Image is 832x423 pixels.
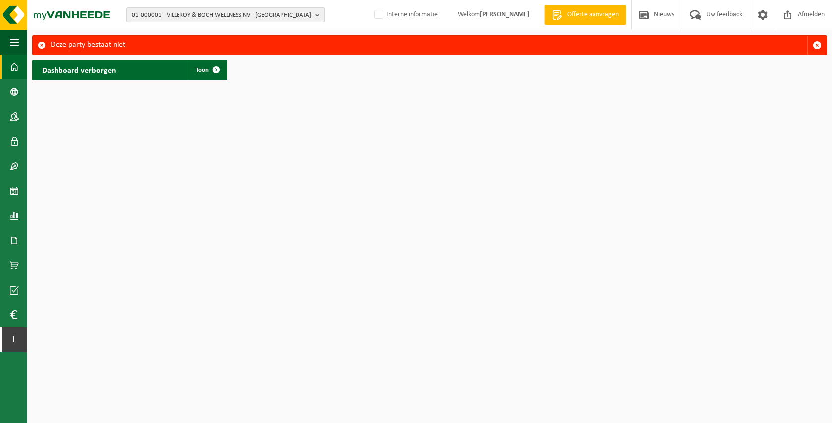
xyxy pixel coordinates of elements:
[480,11,530,18] strong: [PERSON_NAME]
[51,36,807,55] div: Deze party bestaat niet
[196,67,209,73] span: Toon
[126,7,325,22] button: 01-000001 - VILLEROY & BOCH WELLNESS NV - [GEOGRAPHIC_DATA]
[565,10,621,20] span: Offerte aanvragen
[372,7,438,22] label: Interne informatie
[32,60,126,79] h2: Dashboard verborgen
[188,60,226,80] a: Toon
[132,8,311,23] span: 01-000001 - VILLEROY & BOCH WELLNESS NV - [GEOGRAPHIC_DATA]
[10,327,17,352] span: I
[544,5,626,25] a: Offerte aanvragen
